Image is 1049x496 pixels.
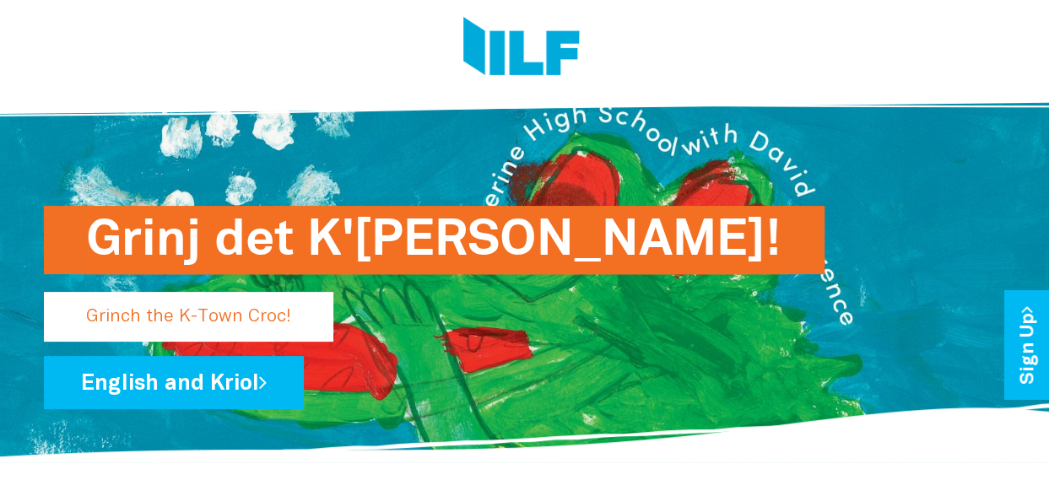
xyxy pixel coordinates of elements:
a: English and Kriol [44,356,304,409]
p: Grinch the K-Town Croc! [44,292,333,342]
a: Grinj det K'[PERSON_NAME]! [44,301,740,315]
img: Logo [463,17,580,80]
h1: Grinj det K'[PERSON_NAME]! [86,206,782,274]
